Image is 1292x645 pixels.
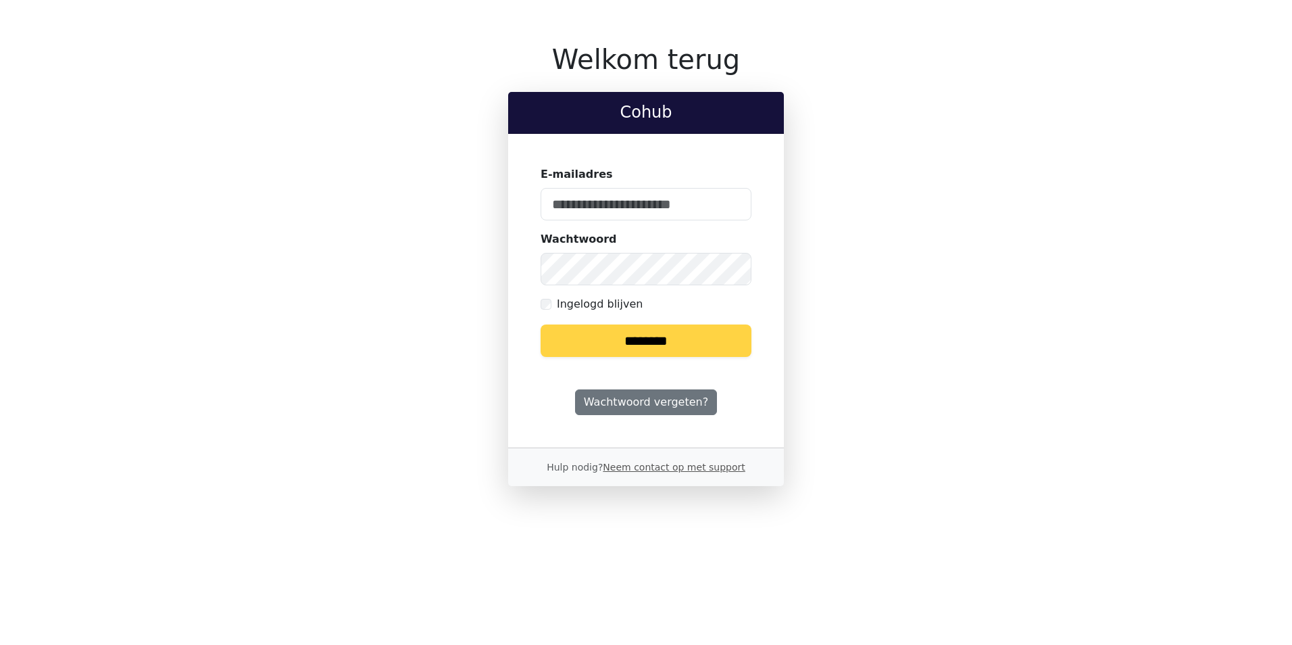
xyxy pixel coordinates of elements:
[575,389,717,415] a: Wachtwoord vergeten?
[508,43,784,76] h1: Welkom terug
[724,196,741,212] keeper-lock: Open Keeper Popup
[519,103,773,122] h2: Cohub
[541,231,617,247] label: Wachtwoord
[603,462,745,473] a: Neem contact op met support
[547,462,745,473] small: Hulp nodig?
[541,166,613,183] label: E-mailadres
[557,296,643,312] label: Ingelogd blijven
